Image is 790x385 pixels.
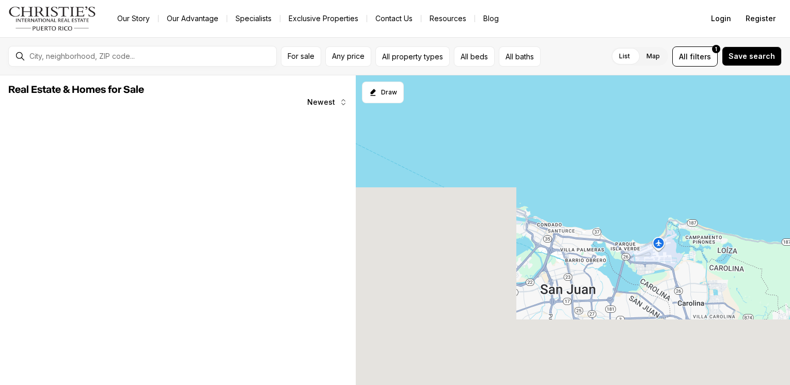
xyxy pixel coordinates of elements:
button: All property types [375,46,450,67]
span: Register [746,14,776,23]
a: Our Advantage [159,11,227,26]
span: 1 [715,45,717,53]
span: Real Estate & Homes for Sale [8,85,144,95]
button: All beds [454,46,495,67]
button: All baths [499,46,541,67]
a: Resources [421,11,475,26]
span: filters [690,51,711,62]
a: Specialists [227,11,280,26]
a: Blog [475,11,507,26]
span: Login [711,14,731,23]
span: All [679,51,688,62]
button: Contact Us [367,11,421,26]
button: Save search [722,46,782,66]
img: logo [8,6,97,31]
button: Register [739,8,782,29]
button: Login [705,8,737,29]
a: Our Story [109,11,158,26]
label: Map [638,47,668,66]
button: For sale [281,46,321,67]
button: Start drawing [362,82,404,103]
button: Allfilters1 [672,46,718,67]
a: Exclusive Properties [280,11,367,26]
span: Save search [729,52,775,60]
span: Any price [332,52,365,60]
span: For sale [288,52,314,60]
span: Newest [307,98,335,106]
label: List [611,47,638,66]
button: Newest [301,92,354,113]
button: Any price [325,46,371,67]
